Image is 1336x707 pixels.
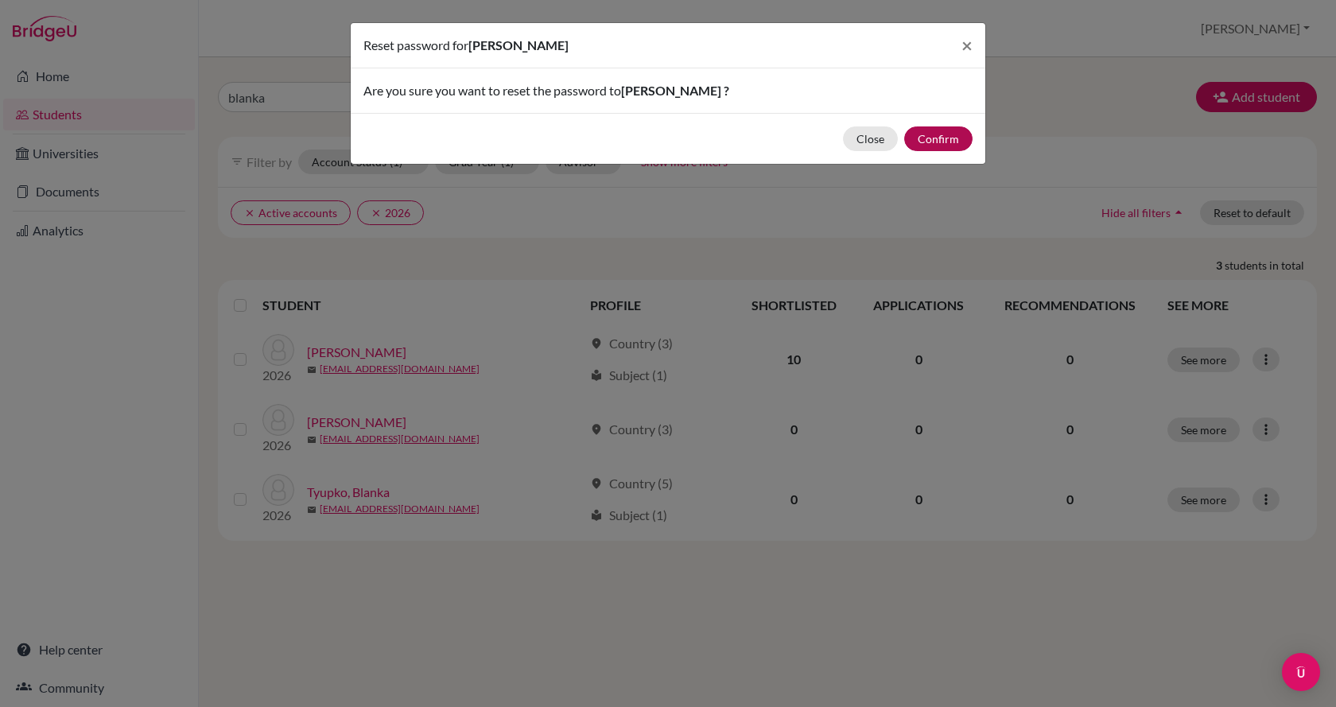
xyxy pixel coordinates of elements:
[949,23,985,68] button: Close
[843,126,898,151] button: Close
[1282,653,1320,691] div: Open Intercom Messenger
[363,37,468,52] span: Reset password for
[363,81,973,100] p: Are you sure you want to reset the password to
[961,33,973,56] span: ×
[621,83,729,98] span: [PERSON_NAME] ?
[904,126,973,151] button: Confirm
[468,37,569,52] span: [PERSON_NAME]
